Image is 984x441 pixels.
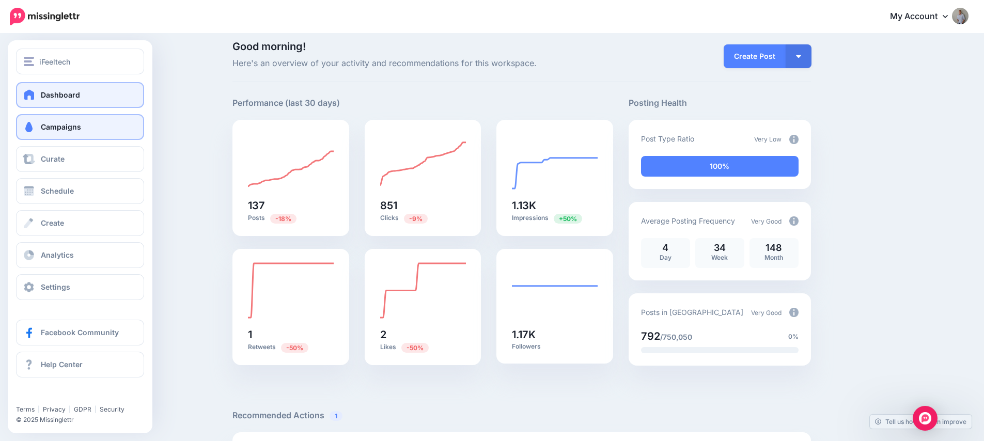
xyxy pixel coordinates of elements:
a: Create [16,210,144,236]
img: arrow-down-white.png [796,55,801,58]
div: 100% of your posts in the last 30 days have been from Drip Campaigns [641,156,799,177]
span: Schedule [41,186,74,195]
span: Day [660,254,671,261]
a: Tell us how we can improve [870,415,972,429]
a: GDPR [74,405,91,413]
span: | [69,405,71,413]
p: 4 [646,243,685,253]
h5: Performance (last 30 days) [232,97,340,109]
div: Open Intercom Messenger [913,406,938,431]
span: 0% [788,332,799,342]
span: Good morning! [232,40,306,53]
a: Facebook Community [16,320,144,345]
span: Campaigns [41,122,81,131]
span: Previous period: 940 [404,214,428,224]
a: Dashboard [16,82,144,108]
span: Previous period: 2 [281,343,308,353]
span: Analytics [41,250,74,259]
p: 148 [755,243,793,253]
a: Privacy [43,405,66,413]
p: 34 [700,243,739,253]
span: Create [41,218,64,227]
p: Clicks [380,213,466,223]
a: Terms [16,405,35,413]
span: Previous period: 168 [270,214,296,224]
h5: Posting Health [629,97,811,109]
h5: 1.13K [512,200,598,211]
a: Schedule [16,178,144,204]
p: Followers [512,342,598,351]
span: Previous period: 4 [401,343,429,353]
button: iFeeltech [16,49,144,74]
h5: 1.17K [512,329,598,340]
span: Very Low [754,135,782,143]
h5: 1 [248,329,334,340]
span: 792 [641,330,660,342]
h5: 851 [380,200,466,211]
a: Campaigns [16,114,144,140]
a: Curate [16,146,144,172]
iframe: Twitter Follow Button [16,390,96,401]
p: Post Type Ratio [641,133,694,145]
h5: 2 [380,329,466,340]
img: info-circle-grey.png [789,308,799,317]
img: menu.png [24,57,34,66]
a: Settings [16,274,144,300]
img: Missinglettr [10,8,80,25]
span: Facebook Community [41,328,119,337]
span: 1 [330,411,342,421]
img: info-circle-grey.png [789,216,799,226]
p: Posts in [GEOGRAPHIC_DATA] [641,306,743,318]
a: Create Post [724,44,786,68]
p: Posts [248,213,334,223]
h5: 137 [248,200,334,211]
span: Very Good [751,309,782,317]
span: Very Good [751,217,782,225]
h5: Recommended Actions [232,409,811,422]
span: Dashboard [41,90,80,99]
a: My Account [880,4,969,29]
span: /750,050 [660,333,692,341]
li: © 2025 Missinglettr [16,415,152,425]
span: iFeeltech [39,56,70,68]
p: Average Posting Frequency [641,215,735,227]
span: Month [764,254,783,261]
p: Impressions [512,213,598,223]
span: Previous period: 754 [554,214,582,224]
a: Help Center [16,352,144,377]
span: Curate [41,154,65,163]
span: Help Center [41,360,83,369]
p: Retweets [248,342,334,352]
span: | [95,405,97,413]
span: Here's an overview of your activity and recommendations for this workspace. [232,57,613,70]
a: Analytics [16,242,144,268]
img: info-circle-grey.png [789,135,799,144]
p: Likes [380,342,466,352]
span: | [38,405,40,413]
a: Security [100,405,124,413]
span: Settings [41,282,70,291]
span: Week [711,254,728,261]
